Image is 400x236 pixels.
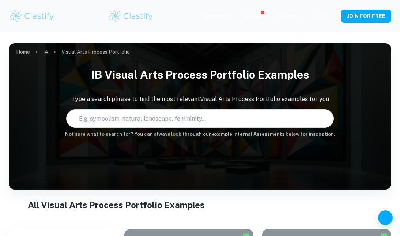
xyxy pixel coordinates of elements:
[322,116,328,121] button: Search
[9,9,55,23] img: Clastify logo
[61,48,130,56] p: Visual Arts Process Portfolio
[43,47,48,57] a: IA
[341,10,391,23] button: JOIN FOR FREE
[108,9,154,23] img: Clastify logo
[67,108,320,129] input: E.g. symbolism, natural landscape, femininity...
[204,12,230,20] p: Exemplars
[312,13,327,19] a: Login
[9,64,391,86] h1: IB Visual Arts Process Portfolio examples
[378,210,393,225] button: Help and Feedback
[16,47,30,57] a: Home
[28,198,372,211] h1: All Visual Arts Process Portfolio Examples
[277,13,298,19] a: Schools
[9,95,391,104] p: Type a search phrase to find the most relevant Visual Arts Process Portfolio examples for you
[245,12,263,20] p: Review
[9,131,391,138] h6: Not sure what to search for? You can always look through our example Internal Assessments below f...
